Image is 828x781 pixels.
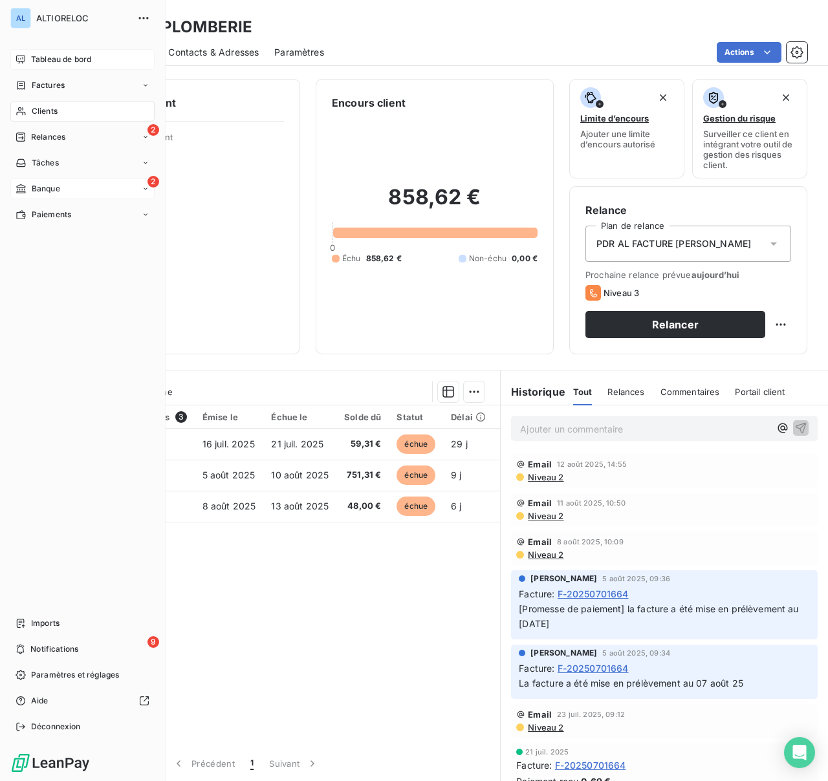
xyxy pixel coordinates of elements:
[164,750,243,777] button: Précédent
[31,54,91,65] span: Tableau de bord
[31,695,49,707] span: Aide
[175,411,187,423] span: 3
[580,129,673,149] span: Ajouter une limite d’encours autorisé
[703,129,796,170] span: Surveiller ce client en intégrant votre outil de gestion des risques client.
[10,178,155,199] a: 2Banque
[451,469,461,480] span: 9 j
[512,253,538,264] span: 0,00 €
[397,434,435,454] span: échue
[557,711,625,718] span: 23 juil. 2025, 09:12
[528,537,552,547] span: Email
[147,636,159,648] span: 9
[366,253,402,264] span: 858,62 €
[557,460,627,468] span: 12 août 2025, 14:55
[528,709,552,720] span: Email
[31,617,60,629] span: Imports
[36,13,129,23] span: ALTIORELOC
[271,438,323,449] span: 21 juil. 2025
[703,113,776,123] span: Gestion du risque
[585,202,791,218] h6: Relance
[735,387,785,397] span: Portail client
[10,204,155,225] a: Paiements
[692,79,807,178] button: Gestion du risqueSurveiller ce client en intégrant votre outil de gestion des risques client.
[31,721,81,733] span: Déconnexion
[332,184,538,223] h2: 858,62 €
[30,643,78,655] span: Notifications
[10,101,155,122] a: Clients
[519,587,554,601] span: Facture :
[332,95,406,111] h6: Encours client
[530,573,597,584] span: [PERSON_NAME]
[10,153,155,173] a: Tâches
[519,661,554,675] span: Facture :
[516,758,552,772] span: Facture :
[784,737,815,768] div: Open Intercom Messenger
[31,669,119,681] span: Paramètres et réglages
[202,412,256,422] div: Émise le
[528,498,552,508] span: Email
[397,465,435,485] span: échue
[271,500,329,511] span: 13 août 2025
[451,438,468,449] span: 29 j
[271,412,329,422] div: Échue le
[261,750,327,777] button: Suivant
[10,127,155,147] a: 2Relances
[569,79,684,178] button: Limite d’encoursAjouter une limite d’encours autorisé
[168,46,259,59] span: Contacts & Adresses
[78,95,284,111] h6: Informations client
[596,237,751,250] span: PDR AL FACTURE [PERSON_NAME]
[32,183,60,195] span: Banque
[558,661,629,675] span: F-20250701664
[527,472,563,482] span: Niveau 2
[528,459,552,469] span: Email
[32,157,59,169] span: Tâches
[202,469,256,480] span: 5 août 2025
[660,387,720,397] span: Commentaires
[271,469,329,480] span: 10 août 2025
[10,49,155,70] a: Tableau de bord
[573,387,593,397] span: Tout
[250,757,254,770] span: 1
[31,131,65,143] span: Relances
[557,499,626,507] span: 11 août 2025, 10:50
[10,613,155,634] a: Imports
[602,649,670,657] span: 5 août 2025, 09:34
[344,500,381,513] span: 48,00 €
[527,511,563,521] span: Niveau 2
[604,288,639,298] span: Niveau 3
[469,253,507,264] span: Non-échu
[692,270,740,280] span: aujourd’hui
[580,113,649,123] span: Limite d’encours
[557,538,624,546] span: 8 août 2025, 10:09
[344,438,381,451] span: 59,31 €
[274,46,324,59] span: Paramètres
[397,497,435,516] span: échue
[10,690,155,711] a: Aide
[585,270,791,280] span: Prochaine relance prévue
[558,587,629,601] span: F-20250701664
[202,438,255,449] span: 16 juil. 2025
[602,575,670,583] span: 5 août 2025, 09:36
[10,753,91,773] img: Logo LeanPay
[451,500,461,511] span: 6 j
[10,665,155,685] a: Paramètres et réglages
[555,758,626,772] span: F-20250701664
[32,80,65,91] span: Factures
[104,132,284,150] span: Propriétés Client
[607,387,644,397] span: Relances
[10,75,155,96] a: Factures
[451,412,486,422] div: Délai
[147,124,159,136] span: 2
[342,253,361,264] span: Échu
[114,16,252,39] h3: ELITE PLOMBERIE
[530,647,597,659] span: [PERSON_NAME]
[10,8,31,28] div: AL
[32,105,58,117] span: Clients
[32,209,71,220] span: Paiements
[717,42,781,63] button: Actions
[397,412,435,422] div: Statut
[243,750,261,777] button: 1
[202,500,256,511] span: 8 août 2025
[344,412,381,422] div: Solde dû
[330,242,335,253] span: 0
